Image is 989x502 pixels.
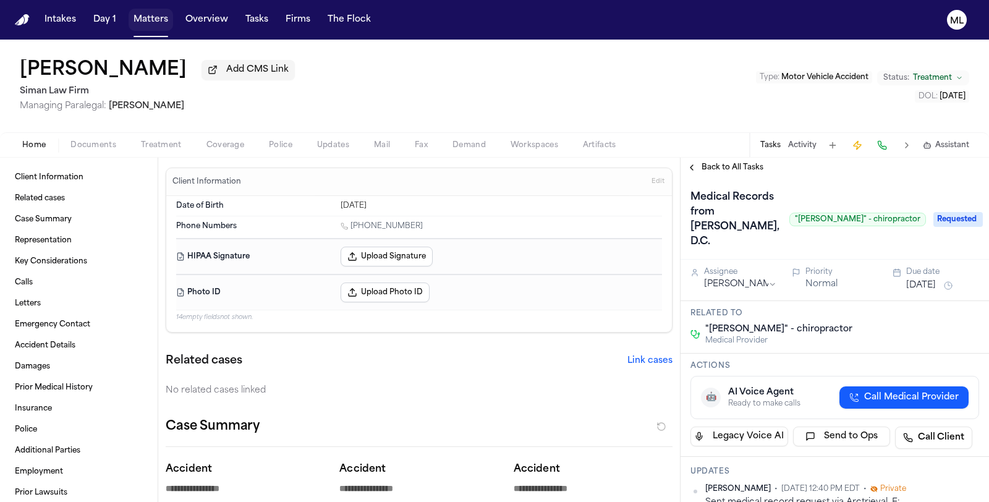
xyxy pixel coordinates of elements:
div: Ready to make calls [728,399,800,409]
span: Private [880,484,906,494]
span: Police [15,425,37,435]
span: Case Summary [15,215,72,224]
button: Snooze task [941,278,956,293]
span: Workspaces [511,140,558,150]
p: Accident [166,462,325,477]
span: Damages [15,362,50,372]
button: Assistant [923,140,969,150]
a: Calls [10,273,148,292]
span: Treatment [913,73,952,83]
h3: Related to [690,308,979,318]
button: Intakes [40,9,81,31]
h3: Client Information [170,177,244,187]
button: Add CMS Link [202,60,295,80]
a: Related cases [10,189,148,208]
button: Day 1 [88,9,121,31]
a: Additional Parties [10,441,148,461]
span: Documents [70,140,116,150]
h3: Updates [690,467,979,477]
a: Case Summary [10,210,148,229]
button: Edit DOL: 2024-10-15 [915,90,969,103]
span: Phone Numbers [176,221,237,231]
button: Activity [788,140,817,150]
img: Finch Logo [15,14,30,26]
span: Calls [15,278,33,287]
dt: Date of Birth [176,201,333,211]
span: "[PERSON_NAME]" - chiropractor [705,323,852,336]
button: Send to Ops [793,427,891,446]
h3: Actions [690,361,979,371]
a: Accident Details [10,336,148,355]
button: Tasks [760,140,781,150]
span: Representation [15,236,72,245]
a: Home [15,14,30,26]
span: Key Considerations [15,257,87,266]
a: Call Client [895,427,972,449]
span: Type : [760,74,779,81]
div: Due date [906,267,979,277]
h2: Related cases [166,352,242,370]
span: Back to All Tasks [702,163,763,172]
span: Call Medical Provider [864,391,959,404]
button: Edit Type: Motor Vehicle Accident [756,71,872,83]
text: ML [950,17,964,25]
a: Prior Medical History [10,378,148,398]
span: Assistant [935,140,969,150]
button: Link cases [627,355,673,367]
button: Firms [281,9,315,31]
a: Employment [10,462,148,482]
h2: Case Summary [166,417,260,436]
button: Normal [805,278,838,291]
dt: Photo ID [176,283,333,302]
span: • [775,484,778,494]
p: 14 empty fields not shown. [176,313,662,322]
dt: HIPAA Signature [176,247,333,266]
span: Medical Provider [705,336,852,346]
a: Call 1 (818) 635-4066 [341,221,423,231]
span: Emergency Contact [15,320,90,330]
span: DOL : [919,93,938,100]
span: Coverage [206,140,244,150]
span: "[PERSON_NAME]" - chiropractor [789,213,926,226]
a: Police [10,420,148,440]
a: Emergency Contact [10,315,148,334]
h2: Siman Law Firm [20,84,295,99]
button: Upload Photo ID [341,283,430,302]
span: Accident Details [15,341,75,351]
button: Call Medical Provider [839,386,969,409]
span: Demand [452,140,486,150]
span: Employment [15,467,63,477]
span: [PERSON_NAME] [109,101,184,111]
span: Additional Parties [15,446,80,456]
a: Key Considerations [10,252,148,271]
button: Edit matter name [20,59,187,82]
a: Representation [10,231,148,250]
span: Updates [317,140,349,150]
button: Matters [129,9,173,31]
span: Home [22,140,46,150]
span: [PERSON_NAME] [705,484,771,494]
button: Tasks [240,9,273,31]
button: The Flock [323,9,376,31]
span: Status: [883,73,909,83]
button: [DATE] [906,279,936,292]
div: Assignee [704,267,777,277]
span: Treatment [141,140,182,150]
span: Managing Paralegal: [20,101,106,111]
a: Damages [10,357,148,376]
span: [DATE] 12:40 PM EDT [781,484,860,494]
span: Mail [374,140,390,150]
span: Fax [415,140,428,150]
span: Client Information [15,172,83,182]
button: Legacy Voice AI [690,427,788,446]
span: Add CMS Link [226,64,289,76]
span: Police [269,140,292,150]
a: Overview [180,9,233,31]
button: Create Immediate Task [849,137,866,154]
button: Back to All Tasks [681,163,770,172]
button: Add Task [824,137,841,154]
